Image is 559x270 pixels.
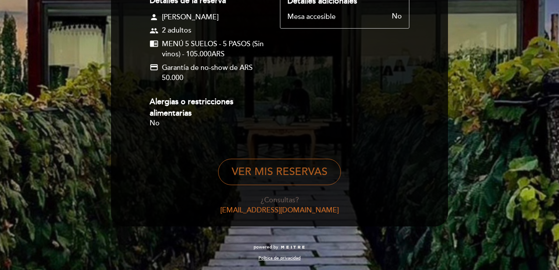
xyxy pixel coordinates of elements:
[162,12,219,22] span: [PERSON_NAME]
[220,206,339,215] a: [EMAIL_ADDRESS][DOMAIN_NAME]
[254,244,278,250] span: powered by
[218,159,341,185] button: VER MIS RESERVAS
[162,26,191,36] span: 2 adultos
[280,245,305,250] img: MEITRE
[150,96,264,119] div: Alergias o restricciones alimentarias
[162,39,264,59] span: MENÚ 5 SUELOS - 5 PASOS (Sin vinos) - 105.000ARS
[258,255,301,261] a: Política de privacidad
[254,244,305,250] a: powered by
[150,26,158,35] span: group
[150,119,264,128] div: No
[287,13,336,21] div: Mesa accesible
[117,195,442,205] div: ¿Consultas?
[150,13,158,22] span: person
[336,13,402,21] div: No
[150,63,158,83] span: credit_card
[150,39,158,48] span: chrome_reader_mode
[162,63,264,83] span: Garantía de no-show de ARS 50.000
